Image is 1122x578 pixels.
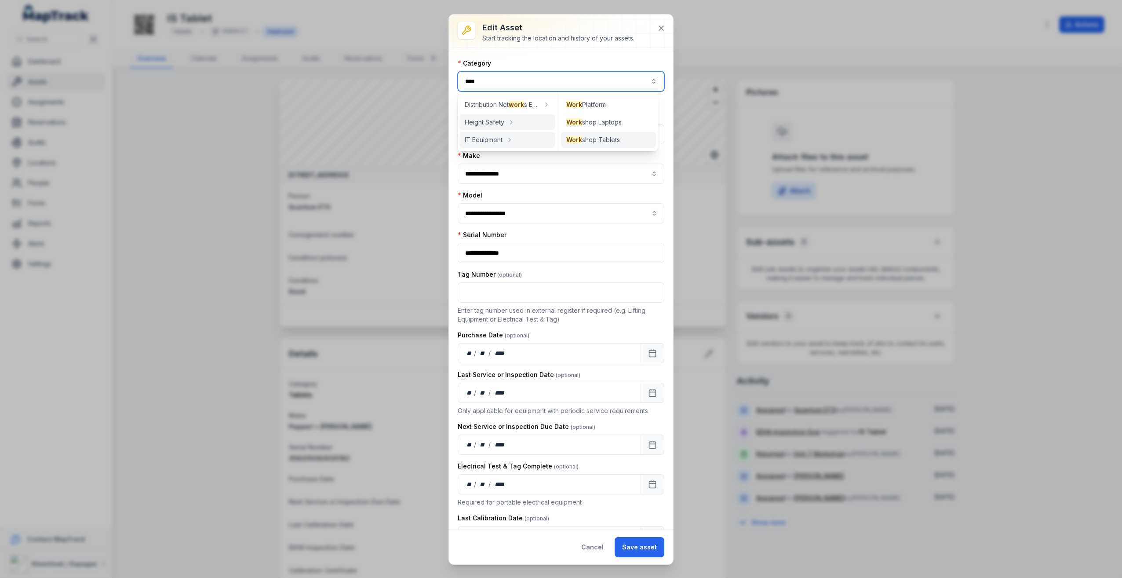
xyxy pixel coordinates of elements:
[474,349,477,358] div: /
[474,480,477,489] div: /
[488,349,492,358] div: /
[465,440,474,449] div: day,
[477,388,489,397] div: month,
[492,349,508,358] div: year,
[566,101,582,108] span: Work
[477,349,489,358] div: month,
[458,230,506,239] label: Serial Number
[509,101,524,108] span: work
[482,22,634,34] h3: Edit asset
[477,480,489,489] div: month,
[641,383,664,403] button: Calendar
[465,480,474,489] div: day,
[492,440,508,449] div: year,
[465,135,503,144] span: IT Equipment
[458,422,595,431] label: Next Service or Inspection Due Date
[458,514,549,523] label: Last Calibration Date
[615,537,664,557] button: Save asset
[574,537,611,557] button: Cancel
[566,100,606,109] span: Platform
[492,388,508,397] div: year,
[465,100,539,109] span: Distribution Net s Equipment
[641,474,664,494] button: Calendar
[641,526,664,546] button: Calendar
[458,370,580,379] label: Last Service or Inspection Date
[566,136,582,143] span: Work
[465,349,474,358] div: day,
[458,498,664,507] p: Required for portable electrical equipment
[488,440,492,449] div: /
[458,331,529,340] label: Purchase Date
[482,34,634,43] div: Start tracking the location and history of your assets.
[458,270,522,279] label: Tag Number
[458,462,579,471] label: Electrical Test & Tag Complete
[488,388,492,397] div: /
[566,135,620,144] span: shop Tablets
[641,343,664,363] button: Calendar
[465,388,474,397] div: day,
[458,191,482,200] label: Model
[465,118,504,127] span: Height Safety
[458,151,480,160] label: Make
[458,203,664,223] input: asset-edit:cf[5827e389-34f9-4b46-9346-a02c2bfa3a05]-label
[458,164,664,184] input: asset-edit:cf[8d30bdcc-ee20-45c2-b158-112416eb6043]-label
[458,59,491,68] label: Category
[474,440,477,449] div: /
[458,406,664,415] p: Only applicable for equipment with periodic service requirements
[474,388,477,397] div: /
[458,306,664,324] p: Enter tag number used in external register if required (e.g. Lifting Equipment or Electrical Test...
[477,440,489,449] div: month,
[566,118,622,127] span: shop Laptops
[492,480,508,489] div: year,
[488,480,492,489] div: /
[566,118,582,126] span: Work
[641,435,664,455] button: Calendar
